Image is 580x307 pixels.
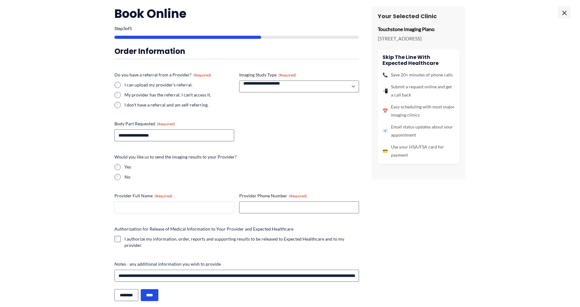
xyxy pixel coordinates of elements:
[378,34,459,43] p: [STREET_ADDRESS]
[278,73,296,77] span: (Required)
[157,122,175,126] span: (Required)
[114,226,293,232] legend: Authorization for Release of Medical Information to Your Provider and Expected Healthcare
[114,46,359,56] h3: Order Information
[114,72,211,78] legend: Do you have a referral from a Provider?
[382,103,455,119] li: Easy scheduling with most major imaging clinics
[382,127,388,135] span: 📧
[382,54,455,66] h4: Skip the line with Expected Healthcare
[382,71,388,79] span: 📞
[382,147,388,155] span: 💳
[382,87,388,95] span: 📲
[124,102,234,108] label: I don't have a referral and am self-referring.
[289,194,307,198] span: (Required)
[378,24,459,34] p: Touchstone Imaging Plano
[382,107,388,115] span: 📅
[124,174,359,180] label: No
[114,121,234,127] label: Body Part Requested
[124,92,234,98] label: My provider has the referral; I can't access it.
[124,236,359,248] label: I authorize my information, order, reports and supporting results to be released to Expected Heal...
[114,26,359,31] p: Step of
[114,261,359,267] label: Notes - any additional information you wish to provide
[124,164,359,170] label: Yes
[382,143,455,159] li: Use your HSA/FSA card for payment
[124,82,234,88] label: I can upload my provider's referral.
[114,193,234,199] label: Provider Full Name
[558,6,571,19] span: ×
[382,123,455,139] li: Email status updates about your appointment
[382,83,455,99] li: Submit a request online and get a call back
[114,6,359,21] h2: Book Online
[123,26,125,31] span: 3
[382,71,455,79] li: Save 20+ minutes of phone calls
[114,154,237,160] legend: Would you like us to send the imaging results to your Provider?
[239,72,359,78] label: Imaging Study Type
[193,73,211,77] span: (Required)
[378,13,459,20] h3: Your Selected Clinic
[129,26,132,31] span: 5
[155,194,172,198] span: (Required)
[239,193,359,199] label: Provider Phone Number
